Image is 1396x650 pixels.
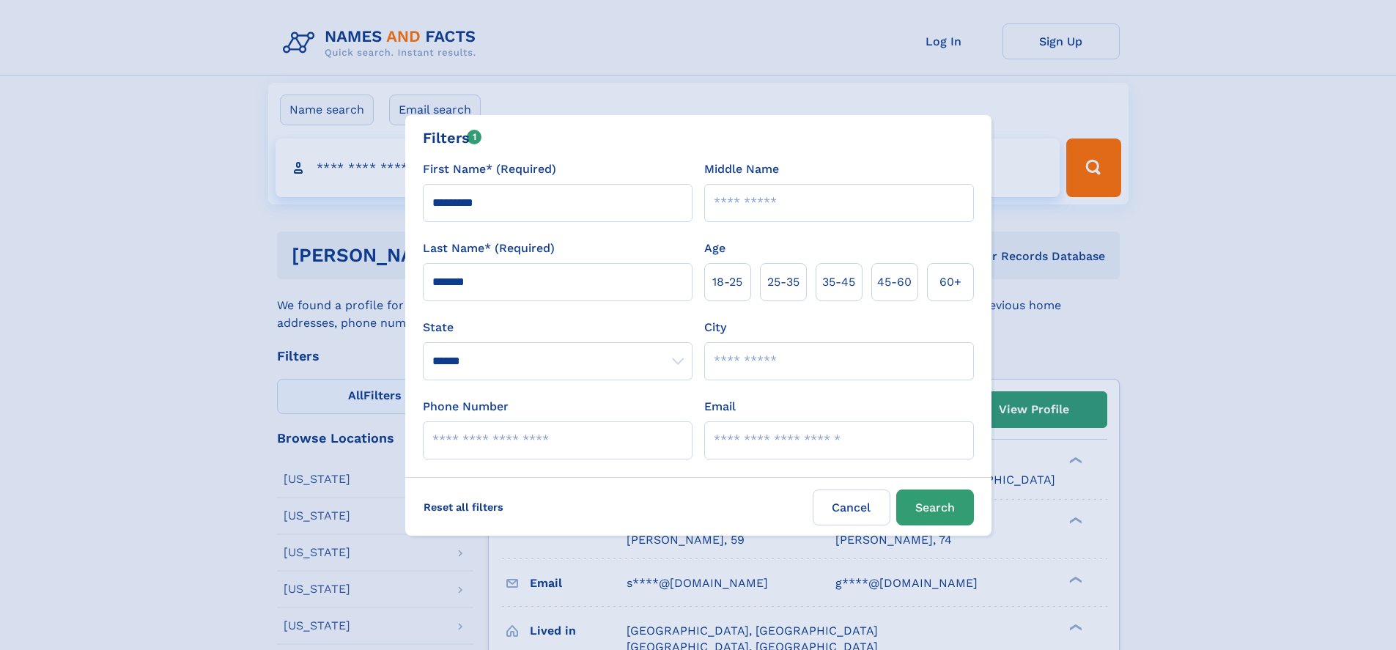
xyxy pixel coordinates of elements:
label: Reset all filters [414,490,513,525]
div: Filters [423,127,482,149]
span: 35‑45 [822,273,855,291]
label: State [423,319,693,336]
span: 18‑25 [712,273,742,291]
label: Age [704,240,725,257]
label: Middle Name [704,160,779,178]
span: 45‑60 [877,273,912,291]
button: Search [896,490,974,525]
label: Cancel [813,490,890,525]
label: Phone Number [423,398,509,416]
label: Last Name* (Required) [423,240,555,257]
span: 25‑35 [767,273,799,291]
label: Email [704,398,736,416]
label: First Name* (Required) [423,160,556,178]
label: City [704,319,726,336]
span: 60+ [939,273,961,291]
